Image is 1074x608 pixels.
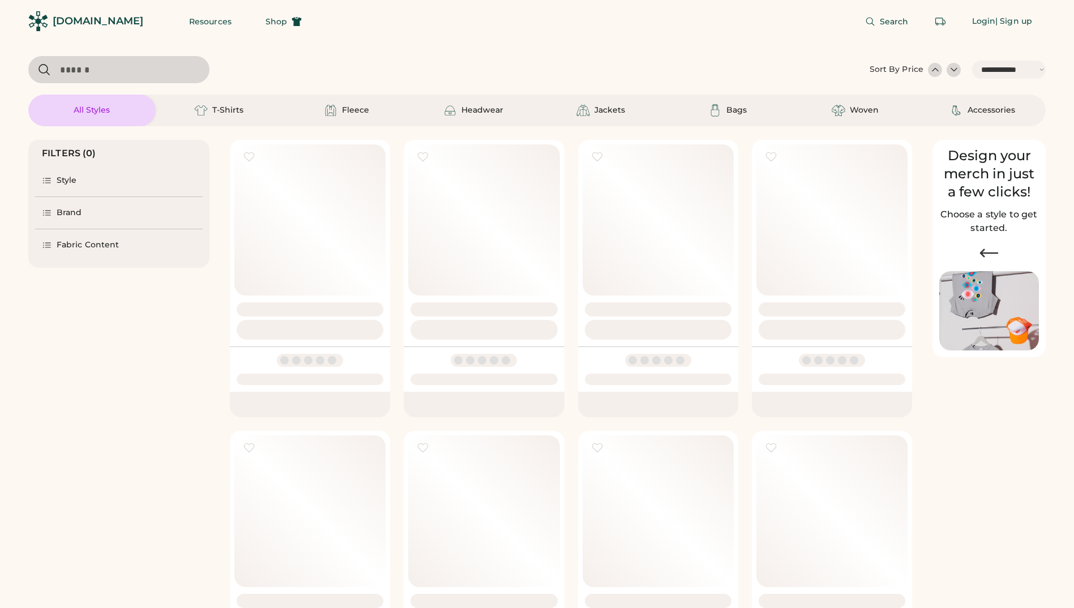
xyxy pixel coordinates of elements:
div: Woven [850,105,879,116]
div: | Sign up [995,16,1032,27]
div: Login [972,16,996,27]
img: Fleece Icon [324,104,337,117]
div: T-Shirts [212,105,243,116]
button: Retrieve an order [929,10,952,33]
div: Jackets [594,105,625,116]
div: Style [57,175,77,186]
img: Woven Icon [832,104,845,117]
img: Headwear Icon [443,104,457,117]
img: Image of Lisa Congdon Eye Print on T-Shirt and Hat [939,271,1039,351]
div: FILTERS (0) [42,147,96,160]
div: Design your merch in just a few clicks! [939,147,1039,201]
img: T-Shirts Icon [194,104,208,117]
div: Brand [57,207,82,219]
h2: Choose a style to get started. [939,208,1039,235]
div: Bags [726,105,747,116]
div: Headwear [461,105,503,116]
div: [DOMAIN_NAME] [53,14,143,28]
div: Fleece [342,105,369,116]
div: Accessories [968,105,1015,116]
div: Sort By Price [870,64,923,75]
div: Fabric Content [57,239,119,251]
button: Search [852,10,922,33]
img: Jackets Icon [576,104,590,117]
button: Resources [176,10,245,33]
img: Accessories Icon [949,104,963,117]
span: Shop [266,18,287,25]
img: Bags Icon [708,104,722,117]
button: Shop [252,10,315,33]
img: Rendered Logo - Screens [28,11,48,31]
span: Search [880,18,909,25]
div: All Styles [74,105,110,116]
